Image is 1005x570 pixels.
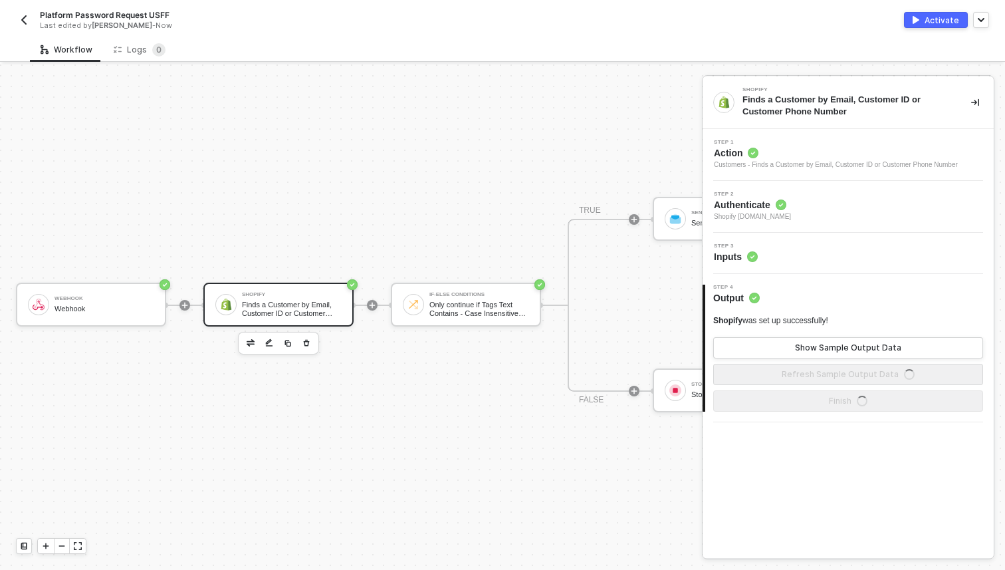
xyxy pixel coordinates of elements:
div: Finds a Customer by Email, Customer ID or Customer Phone Number [742,94,950,118]
sup: 0 [152,43,166,57]
img: edit-cred [265,339,273,348]
div: Workflow [41,45,92,55]
div: TRUE [579,204,601,217]
img: integration-icon [718,96,730,108]
span: Step 4 [713,285,760,290]
span: icon-minus [58,542,66,550]
div: Shopify [742,87,942,92]
span: Platform Password Request USFF [40,9,169,21]
img: icon [33,299,45,311]
button: Show Sample Output Data [713,337,983,358]
span: icon-success-page [160,279,170,290]
div: FALSE [579,394,604,406]
span: Shopify [DOMAIN_NAME] [714,212,791,222]
span: icon-play [42,542,50,550]
span: icon-success-page [347,279,358,290]
img: copy-block [284,339,292,347]
div: Step 4Output Shopifywas set up successfully!Show Sample Output DataRefresh Sample Output Dataicon... [703,285,994,412]
span: icon-collapse-right [971,98,979,106]
img: activate [913,16,919,24]
div: Send Email [691,219,791,227]
div: Step 2Authenticate Shopify [DOMAIN_NAME] [703,192,994,222]
span: icon-success-page [534,279,545,290]
span: icon-play [368,301,376,309]
img: icon [669,384,681,396]
span: Authenticate [714,198,791,212]
button: copy-block [280,335,296,351]
div: Webhook [55,305,154,313]
div: Stop Workflow [691,382,791,387]
div: If-Else Conditions [429,292,529,297]
div: Send Email [691,210,791,215]
div: Customers - Finds a Customer by Email, Customer ID or Customer Phone Number [714,160,958,170]
button: edit-cred [243,335,259,351]
button: Finishicon-loader [713,390,983,412]
div: was set up successfully! [713,315,828,327]
div: Only continue if Tags Text Contains - Case Insensitive Approved [429,301,529,317]
div: Webhook [55,296,154,301]
div: Logs [114,43,166,57]
span: Step 2 [714,192,791,197]
span: icon-play [630,215,638,223]
button: Refresh Sample Output Dataicon-loader [713,364,983,385]
div: Last edited by - Now [40,21,472,31]
span: icon-play [181,301,189,309]
button: back [16,12,32,28]
span: Step 3 [714,243,758,249]
img: icon [669,213,681,225]
div: Activate [925,15,959,26]
span: [PERSON_NAME] [92,21,152,30]
span: Action [714,146,958,160]
div: Finds a Customer by Email, Customer ID or Customer Phone Number [242,301,342,317]
div: Shopify [242,292,342,297]
div: Show Sample Output Data [795,343,901,353]
div: Step 1Action Customers - Finds a Customer by Email, Customer ID or Customer Phone Number [703,140,994,170]
span: Output [713,291,760,305]
button: edit-cred [261,335,277,351]
img: icon [407,299,419,311]
img: edit-cred [247,339,255,346]
span: Shopify [713,316,742,325]
button: activateActivate [904,12,968,28]
span: icon-expand [74,542,82,550]
img: back [19,15,29,25]
span: icon-play [630,387,638,395]
span: Inputs [714,250,758,263]
div: Stop Workflow [691,390,791,399]
div: Step 3Inputs [703,243,994,263]
img: icon [220,299,232,311]
span: Step 1 [714,140,958,145]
